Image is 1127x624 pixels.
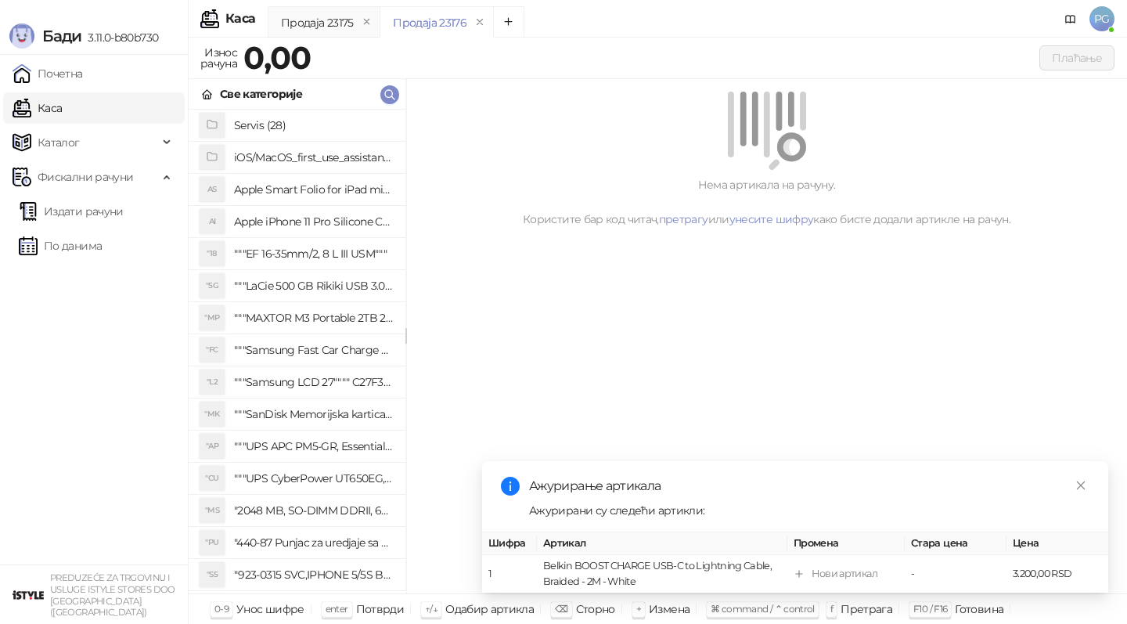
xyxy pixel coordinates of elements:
[200,305,225,330] div: "MP
[19,196,124,227] a: Издати рачуни
[234,434,393,459] h4: """UPS APC PM5-GR, Essential Surge Arrest,5 utic_nica"""
[1039,45,1114,70] button: Плаћање
[200,498,225,523] div: "MS
[501,477,520,496] span: info-circle
[470,16,490,29] button: remove
[200,402,225,427] div: "MK
[659,212,708,226] a: претрагу
[537,532,787,555] th: Артикал
[482,555,537,593] td: 1
[13,92,62,124] a: Каса
[357,16,377,29] button: remove
[649,599,690,619] div: Измена
[234,145,393,170] h4: iOS/MacOS_first_use_assistance (4)
[234,370,393,395] h4: """Samsung LCD 27"""" C27F390FHUXEN"""
[200,370,225,395] div: "L2
[1089,6,1114,31] span: PG
[234,177,393,202] h4: Apple Smart Folio for iPad mini (A17 Pro) - Sage
[234,466,393,491] h4: """UPS CyberPower UT650EG, 650VA/360W , line-int., s_uko, desktop"""
[787,532,905,555] th: Промена
[425,603,437,615] span: ↑/↓
[812,566,877,582] div: Нови артикал
[356,599,405,619] div: Потврди
[1006,555,1108,593] td: 3.200,00 RSD
[729,212,814,226] a: унесите шифру
[189,110,405,593] div: grid
[830,603,833,615] span: f
[234,305,393,330] h4: """MAXTOR M3 Portable 2TB 2.5"""" crni eksterni hard disk HX-M201TCB/GM"""
[234,209,393,234] h4: Apple iPhone 11 Pro Silicone Case - Black
[234,241,393,266] h4: """EF 16-35mm/2, 8 L III USM"""
[38,161,133,193] span: Фискални рачуни
[234,498,393,523] h4: "2048 MB, SO-DIMM DDRII, 667 MHz, Napajanje 1,8 0,1 V, Latencija CL5"
[234,530,393,555] h4: "440-87 Punjac za uredjaje sa micro USB portom 4/1, Stand."
[214,603,229,615] span: 0-9
[493,6,524,38] button: Add tab
[234,562,393,587] h4: "923-0315 SVC,IPHONE 5/5S BATTERY REMOVAL TRAY Držač za iPhone sa kojim se otvara display
[234,337,393,362] h4: """Samsung Fast Car Charge Adapter, brzi auto punja_, boja crna"""
[326,603,348,615] span: enter
[220,85,302,103] div: Све категорије
[234,402,393,427] h4: """SanDisk Memorijska kartica 256GB microSDXC sa SD adapterom SDSQXA1-256G-GN6MA - Extreme PLUS, ...
[955,599,1003,619] div: Готовина
[42,27,81,45] span: Бади
[197,42,240,74] div: Износ рачуна
[1075,480,1086,491] span: close
[555,603,567,615] span: ⌫
[200,562,225,587] div: "S5
[537,555,787,593] td: Belkin BOOST CHARGE USB-C to Lightning Cable, Braided - 2M - White
[576,599,615,619] div: Сторно
[393,14,466,31] div: Продаја 23176
[234,273,393,298] h4: """LaCie 500 GB Rikiki USB 3.0 / Ultra Compact & Resistant aluminum / USB 3.0 / 2.5"""""""
[281,14,354,31] div: Продаја 23175
[234,113,393,138] h4: Servis (28)
[1006,532,1108,555] th: Цена
[200,273,225,298] div: "5G
[225,13,255,25] div: Каса
[236,599,304,619] div: Унос шифре
[200,434,225,459] div: "AP
[711,603,815,615] span: ⌘ command / ⌃ control
[200,209,225,234] div: AI
[200,337,225,362] div: "FC
[529,477,1089,496] div: Ажурирање артикала
[38,127,80,158] span: Каталог
[1058,6,1083,31] a: Документација
[905,555,1006,593] td: -
[200,241,225,266] div: "18
[13,579,44,611] img: 64x64-companyLogo-77b92cf4-9946-4f36-9751-bf7bb5fd2c7d.png
[200,466,225,491] div: "CU
[200,530,225,555] div: "PU
[905,532,1006,555] th: Стара цена
[425,176,1108,228] div: Нема артикала на рачуну. Користите бар код читач, или како бисте додали артикле на рачун.
[913,603,947,615] span: F10 / F16
[19,230,102,262] a: По данима
[50,572,175,618] small: PREDUZEĆE ZA TRGOVINU I USLUGE ISTYLE STORES DOO [GEOGRAPHIC_DATA] ([GEOGRAPHIC_DATA])
[81,31,158,45] span: 3.11.0-b80b730
[636,603,641,615] span: +
[13,58,83,89] a: Почетна
[445,599,534,619] div: Одабир артикла
[482,532,537,555] th: Шифра
[243,38,311,77] strong: 0,00
[841,599,892,619] div: Претрага
[529,502,1089,519] div: Ажурирани су следећи артикли:
[200,177,225,202] div: AS
[1072,477,1089,494] a: Close
[9,23,34,49] img: Logo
